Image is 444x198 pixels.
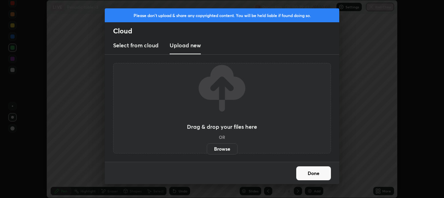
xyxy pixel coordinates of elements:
h3: Upload new [170,41,201,49]
h2: Cloud [113,26,339,35]
h5: OR [219,135,225,139]
button: Done [296,166,331,180]
h3: Drag & drop your files here [187,124,257,129]
div: Please don't upload & share any copyrighted content. You will be held liable if found doing so. [105,8,339,22]
h3: Select from cloud [113,41,159,49]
